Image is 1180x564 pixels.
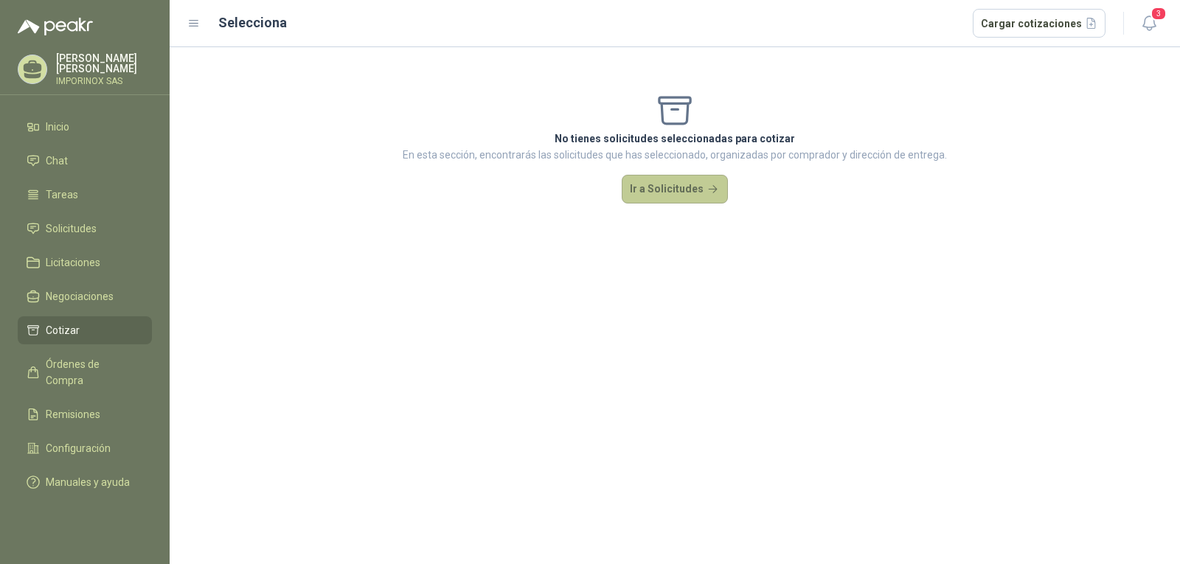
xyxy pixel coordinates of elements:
span: Manuales y ayuda [46,474,130,490]
a: Cotizar [18,316,152,344]
span: Órdenes de Compra [46,356,138,389]
a: Negociaciones [18,282,152,310]
img: Logo peakr [18,18,93,35]
a: Manuales y ayuda [18,468,152,496]
span: 3 [1150,7,1167,21]
span: Cotizar [46,322,80,338]
span: Licitaciones [46,254,100,271]
span: Negociaciones [46,288,114,304]
span: Chat [46,153,68,169]
span: Tareas [46,187,78,203]
span: Configuración [46,440,111,456]
a: Inicio [18,113,152,141]
p: En esta sección, encontrarás las solicitudes que has seleccionado, organizadas por comprador y di... [403,147,947,163]
p: No tienes solicitudes seleccionadas para cotizar [403,130,947,147]
p: [PERSON_NAME] [PERSON_NAME] [56,53,152,74]
button: Cargar cotizaciones [973,9,1106,38]
p: IMPORINOX SAS [56,77,152,86]
a: Solicitudes [18,215,152,243]
button: 3 [1136,10,1162,37]
a: Remisiones [18,400,152,428]
a: Licitaciones [18,248,152,276]
button: Ir a Solicitudes [622,175,728,204]
span: Inicio [46,119,69,135]
a: Tareas [18,181,152,209]
a: Órdenes de Compra [18,350,152,394]
h2: Selecciona [218,13,287,33]
a: Configuración [18,434,152,462]
span: Remisiones [46,406,100,422]
span: Solicitudes [46,220,97,237]
a: Chat [18,147,152,175]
